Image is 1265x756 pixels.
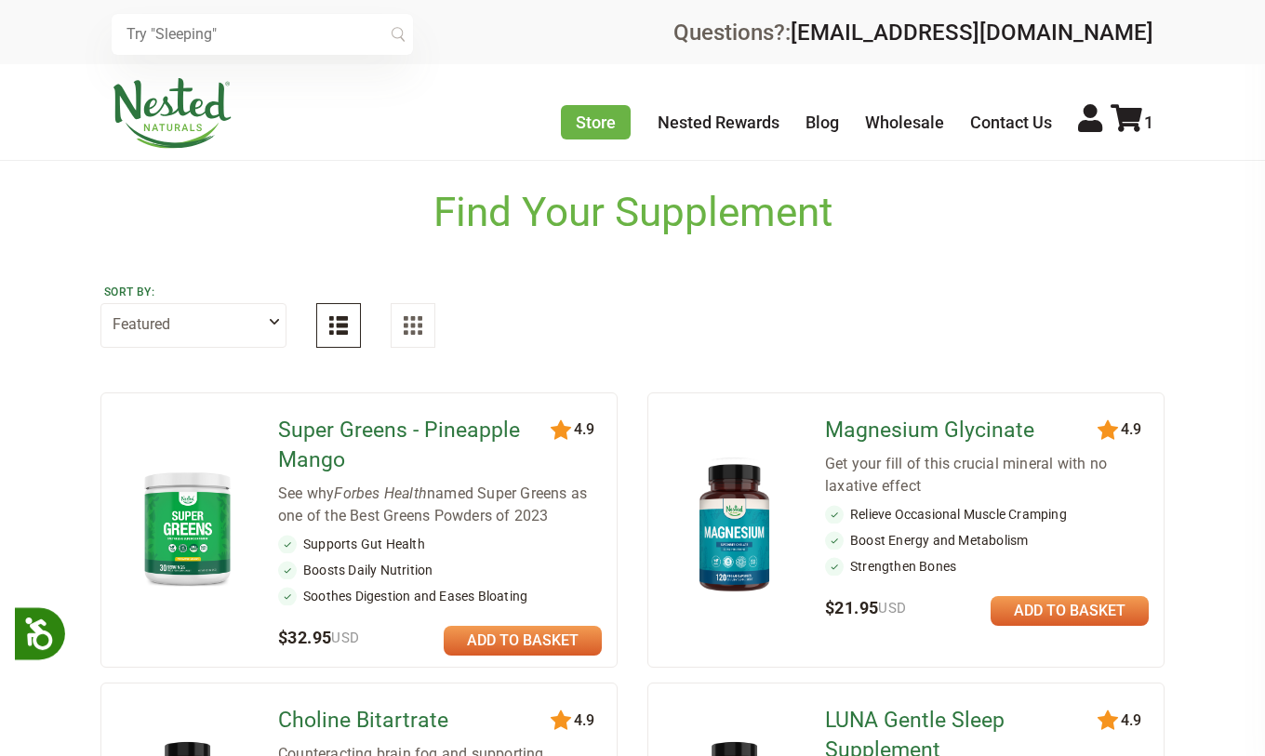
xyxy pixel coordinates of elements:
[791,20,1153,46] a: [EMAIL_ADDRESS][DOMAIN_NAME]
[658,113,779,132] a: Nested Rewards
[131,463,244,592] img: Super Greens - Pineapple Mango
[112,78,233,149] img: Nested Naturals
[673,21,1153,44] div: Questions?:
[878,600,906,617] span: USD
[825,531,1149,550] li: Boost Energy and Metabolism
[1111,113,1153,132] a: 1
[278,535,602,553] li: Supports Gut Health
[806,113,839,132] a: Blog
[825,416,1100,445] a: Magnesium Glycinate
[329,316,348,335] img: List
[825,557,1149,576] li: Strengthen Bones
[865,113,944,132] a: Wholesale
[433,189,832,236] h1: Find Your Supplement
[278,483,602,527] div: See why named Super Greens as one of the Best Greens Powders of 2023
[678,455,791,601] img: Magnesium Glycinate
[334,484,427,502] em: Forbes Health
[1144,113,1153,132] span: 1
[331,630,359,646] span: USD
[278,587,602,605] li: Soothes Digestion and Eases Bloating
[970,113,1052,132] a: Contact Us
[278,416,553,475] a: Super Greens - Pineapple Mango
[278,561,602,579] li: Boosts Daily Nutrition
[404,316,422,335] img: Grid
[825,598,907,617] span: $21.95
[278,628,360,647] span: $32.95
[104,285,283,299] label: Sort by:
[561,105,631,139] a: Store
[825,453,1149,497] div: Get your fill of this crucial mineral with no laxative effect
[825,505,1149,524] li: Relieve Occasional Muscle Cramping
[278,706,553,736] a: Choline Bitartrate
[112,14,413,55] input: Try "Sleeping"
